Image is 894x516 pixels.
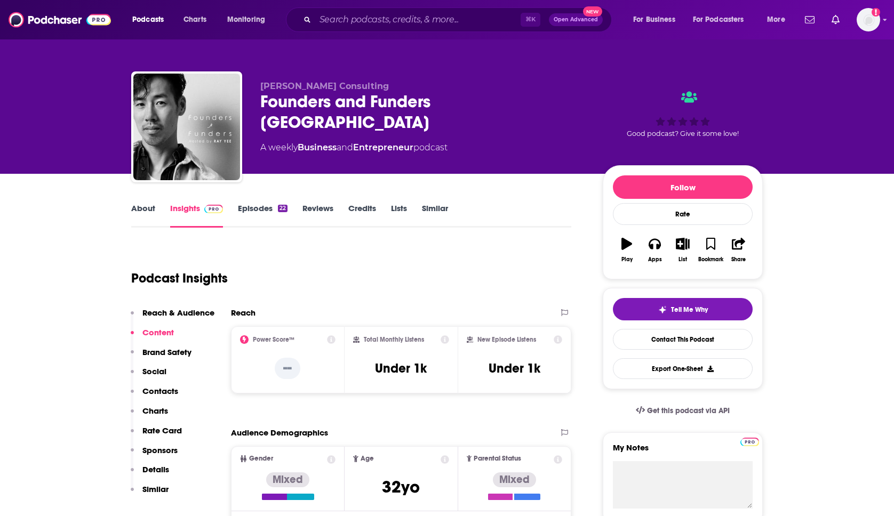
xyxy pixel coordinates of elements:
div: Share [731,256,746,263]
button: Export One-Sheet [613,358,753,379]
button: Content [131,327,174,347]
button: Open AdvancedNew [549,13,603,26]
span: 32 yo [382,477,420,497]
a: About [131,203,155,228]
div: List [679,256,687,263]
a: Credits [348,203,376,228]
div: 22 [278,205,288,212]
label: My Notes [613,442,753,461]
a: Episodes22 [238,203,288,228]
div: Bookmark [698,256,723,263]
h2: Power Score™ [253,336,294,343]
button: tell me why sparkleTell Me Why [613,298,753,320]
h2: New Episode Listens [477,336,536,343]
h2: Total Monthly Listens [364,336,424,343]
img: Podchaser Pro [204,205,223,213]
p: Charts [142,406,168,416]
div: Rate [613,203,753,225]
button: Apps [641,231,668,269]
input: Search podcasts, credits, & more... [315,11,521,28]
div: Play [621,256,633,263]
span: Age [361,455,374,462]
span: [PERSON_NAME] Consulting [260,81,389,91]
div: Search podcasts, credits, & more... [296,7,622,32]
a: InsightsPodchaser Pro [170,203,223,228]
div: Mixed [266,472,309,487]
span: Monitoring [227,12,265,27]
img: tell me why sparkle [658,305,667,314]
button: Reach & Audience [131,308,214,327]
a: Lists [391,203,407,228]
span: For Business [633,12,675,27]
img: Founders and Funders Australia [133,74,240,180]
button: Bookmark [697,231,724,269]
h3: Under 1k [375,360,427,376]
h2: Reach [231,308,256,318]
div: Good podcast? Give it some love! [603,81,763,147]
div: Apps [648,256,662,263]
span: and [337,142,353,152]
button: Contacts [131,386,178,406]
a: Charts [177,11,213,28]
button: Show profile menu [857,8,880,31]
p: Content [142,327,174,337]
button: open menu [125,11,178,28]
span: Parental Status [474,455,521,462]
p: Reach & Audience [142,308,214,318]
button: Sponsors [131,445,178,465]
button: Similar [131,484,169,504]
a: Show notifications dropdown [801,11,819,29]
span: Get this podcast via API [647,406,730,415]
a: Pro website [740,436,759,446]
button: Social [131,366,166,386]
span: Good podcast? Give it some love! [627,130,739,138]
button: Play [613,231,641,269]
button: List [669,231,697,269]
div: Mixed [493,472,536,487]
p: Similar [142,484,169,494]
p: Details [142,464,169,474]
p: Brand Safety [142,347,191,357]
button: Charts [131,406,168,425]
a: Get this podcast via API [627,398,738,424]
p: Rate Card [142,425,182,436]
button: Follow [613,175,753,199]
p: Contacts [142,386,178,396]
img: Podchaser Pro [740,438,759,446]
span: For Podcasters [693,12,744,27]
button: open menu [626,11,689,28]
img: Podchaser - Follow, Share and Rate Podcasts [9,10,111,30]
a: Contact This Podcast [613,329,753,350]
span: Charts [183,12,206,27]
button: Details [131,464,169,484]
a: Reviews [302,203,333,228]
span: Logged in as jhutchinson [857,8,880,31]
a: Show notifications dropdown [827,11,844,29]
svg: Add a profile image [872,8,880,17]
span: New [583,6,602,17]
button: open menu [686,11,760,28]
div: A weekly podcast [260,141,448,154]
span: More [767,12,785,27]
p: Sponsors [142,445,178,455]
span: Tell Me Why [671,305,708,314]
span: ⌘ K [521,13,540,27]
button: open menu [760,11,799,28]
h2: Audience Demographics [231,428,328,438]
span: Podcasts [132,12,164,27]
button: open menu [220,11,279,28]
a: Business [298,142,337,152]
p: -- [275,358,300,379]
button: Share [725,231,753,269]
button: Brand Safety [131,347,191,367]
img: User Profile [857,8,880,31]
a: Entrepreneur [353,142,413,152]
button: Rate Card [131,425,182,445]
span: Open Advanced [554,17,598,22]
span: Gender [249,455,273,462]
h3: Under 1k [489,360,540,376]
p: Social [142,366,166,376]
a: Similar [422,203,448,228]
